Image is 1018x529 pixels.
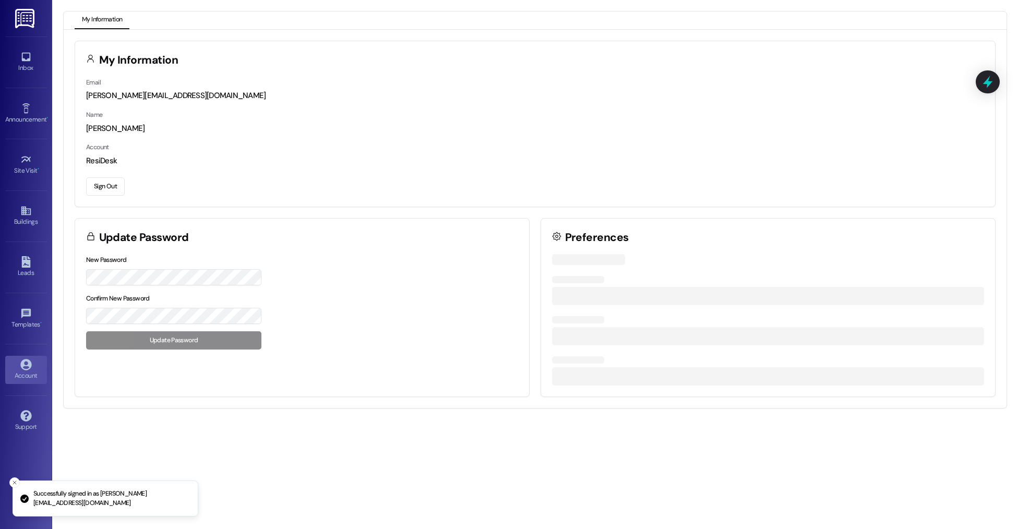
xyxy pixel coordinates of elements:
[86,143,109,151] label: Account
[46,114,48,122] span: •
[86,177,125,196] button: Sign Out
[86,256,127,264] label: New Password
[5,48,47,76] a: Inbox
[86,90,984,101] div: [PERSON_NAME][EMAIL_ADDRESS][DOMAIN_NAME]
[15,9,37,28] img: ResiDesk Logo
[33,489,189,508] p: Successfully signed in as [PERSON_NAME][EMAIL_ADDRESS][DOMAIN_NAME]
[40,319,42,327] span: •
[99,232,189,243] h3: Update Password
[5,407,47,435] a: Support
[5,356,47,384] a: Account
[38,165,39,173] span: •
[5,151,47,179] a: Site Visit •
[5,305,47,333] a: Templates •
[75,11,129,29] button: My Information
[9,477,20,488] button: Close toast
[86,111,103,119] label: Name
[86,294,150,303] label: Confirm New Password
[86,78,101,87] label: Email
[5,253,47,281] a: Leads
[565,232,629,243] h3: Preferences
[86,123,984,134] div: [PERSON_NAME]
[99,55,178,66] h3: My Information
[86,155,984,166] div: ResiDesk
[5,202,47,230] a: Buildings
